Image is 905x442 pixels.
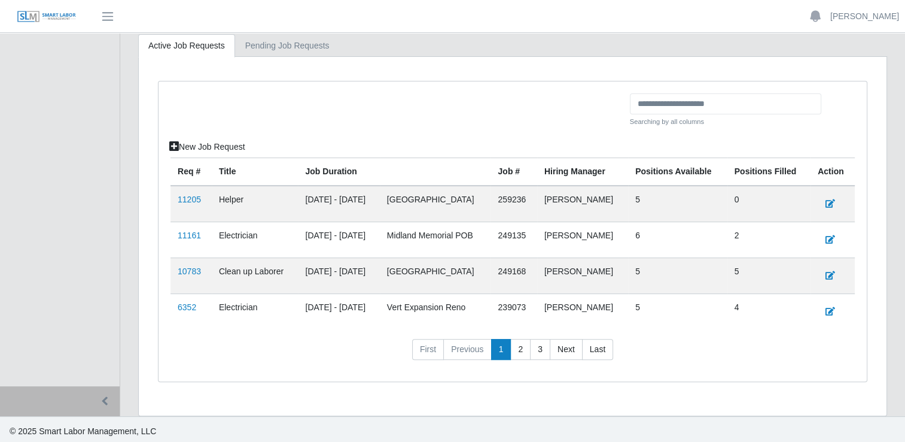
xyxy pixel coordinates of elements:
[530,339,550,361] a: 3
[17,10,77,23] img: SLM Logo
[212,258,298,293] td: Clean up Laborer
[170,158,212,186] th: Req #
[628,222,727,258] td: 6
[810,158,855,186] th: Action
[178,231,201,240] a: 11161
[630,117,821,127] small: Searching by all columns
[582,339,613,361] a: Last
[537,293,628,329] td: [PERSON_NAME]
[628,293,727,329] td: 5
[235,34,340,57] a: Pending Job Requests
[178,195,201,204] a: 11205
[491,339,511,361] a: 1
[170,339,855,370] nav: pagination
[490,186,537,222] td: 259236
[162,137,253,158] a: New Job Request
[550,339,583,361] a: Next
[380,186,491,222] td: [GEOGRAPHIC_DATA]
[727,222,810,258] td: 2
[628,158,727,186] th: Positions Available
[298,258,379,293] td: [DATE] - [DATE]
[212,222,298,258] td: Electrician
[490,293,537,329] td: 239073
[490,258,537,293] td: 249168
[212,158,298,186] th: Title
[380,258,491,293] td: [GEOGRAPHIC_DATA]
[298,222,379,258] td: [DATE] - [DATE]
[380,293,491,329] td: Vert Expansion Reno
[727,293,810,329] td: 4
[537,258,628,293] td: [PERSON_NAME]
[830,10,899,23] a: [PERSON_NAME]
[298,293,379,329] td: [DATE] - [DATE]
[298,158,379,186] th: Job Duration
[490,222,537,258] td: 249135
[537,222,628,258] td: [PERSON_NAME]
[178,302,196,312] a: 6352
[138,34,235,57] a: Active Job Requests
[212,293,298,329] td: Electrician
[628,186,727,222] td: 5
[727,158,810,186] th: Positions Filled
[380,222,491,258] td: Midland Memorial POB
[178,267,201,276] a: 10783
[727,258,810,293] td: 5
[298,186,379,222] td: [DATE] - [DATE]
[537,186,628,222] td: [PERSON_NAME]
[537,158,628,186] th: Hiring Manager
[10,426,156,436] span: © 2025 Smart Labor Management, LLC
[510,339,531,361] a: 2
[490,158,537,186] th: Job #
[727,186,810,222] td: 0
[628,258,727,293] td: 5
[212,186,298,222] td: Helper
